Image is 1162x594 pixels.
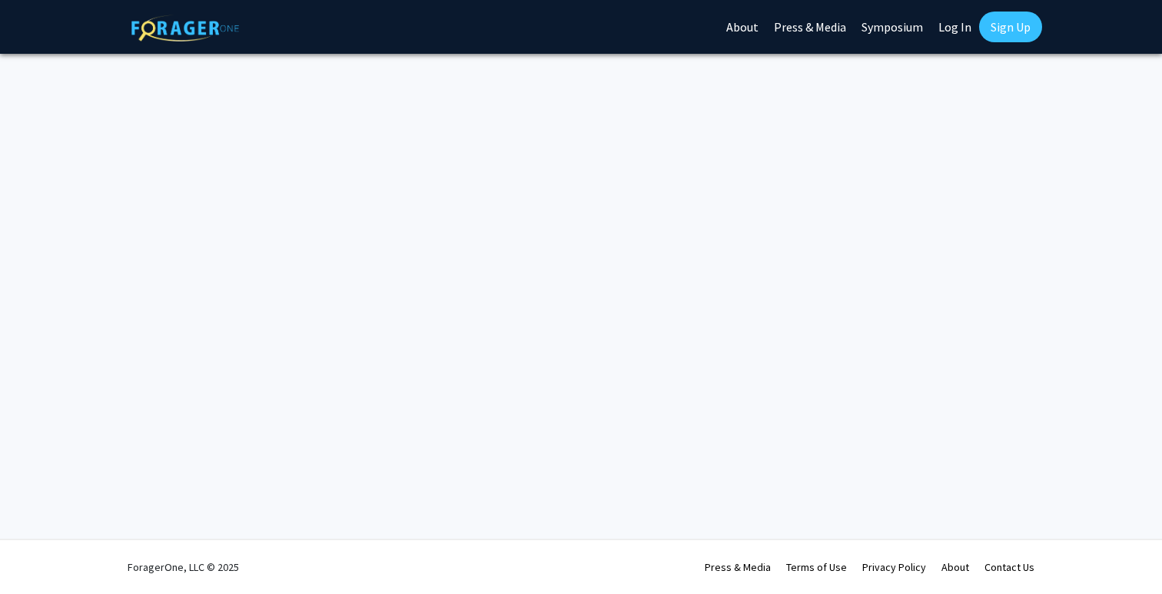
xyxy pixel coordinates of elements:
a: Contact Us [984,560,1034,574]
a: Press & Media [705,560,771,574]
a: Privacy Policy [862,560,926,574]
img: ForagerOne Logo [131,15,239,41]
a: Sign Up [979,12,1042,42]
a: Terms of Use [786,560,847,574]
div: ForagerOne, LLC © 2025 [128,540,239,594]
a: About [941,560,969,574]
